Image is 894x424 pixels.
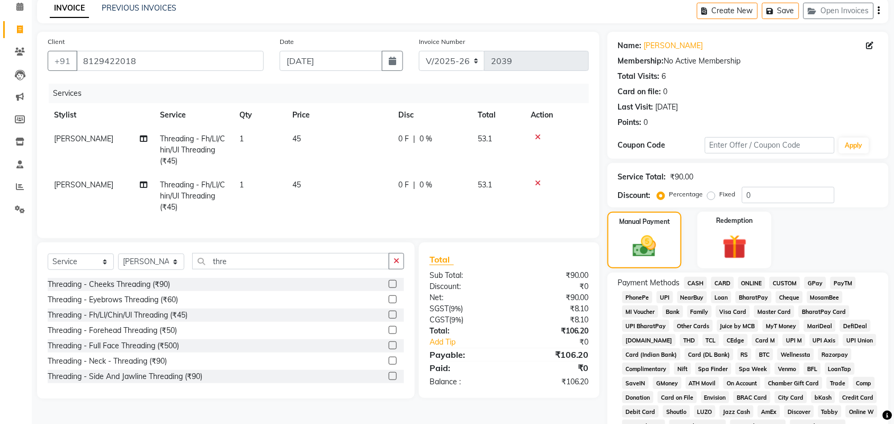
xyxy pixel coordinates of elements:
[762,3,799,19] button: Save
[717,320,759,332] span: Juice by MCB
[656,102,678,113] div: [DATE]
[451,315,461,324] span: 9%
[48,356,167,367] div: Threading - Neck - Threading (₹90)
[674,320,713,332] span: Other Cards
[618,190,651,201] div: Discount:
[430,254,454,265] span: Total
[830,277,856,289] span: PayTM
[239,134,244,143] span: 1
[701,391,730,403] span: Envision
[160,134,225,166] span: Threading - Fh/Ll/Chin/Ul Threading (₹45)
[618,56,664,67] div: Membership:
[663,305,683,318] span: Bank
[509,326,597,337] div: ₹106.20
[413,133,415,145] span: |
[622,405,659,418] span: Debit Card
[804,277,826,289] span: GPay
[839,391,878,403] span: Credit Card
[765,377,823,389] span: Chamber Gift Card
[618,102,654,113] div: Last Visit:
[618,277,680,288] span: Payment Methods
[763,320,800,332] span: MyT Money
[392,103,471,127] th: Disc
[811,391,835,403] span: bKash
[618,172,666,183] div: Service Total:
[422,292,509,303] div: Net:
[664,86,668,97] div: 0
[622,377,649,389] span: SaveIN
[48,37,65,47] label: Client
[398,179,409,191] span: 0 F
[102,3,176,13] a: PREVIOUS INVOICES
[716,305,750,318] span: Visa Card
[54,134,113,143] span: [PERSON_NAME]
[422,362,509,374] div: Paid:
[509,362,597,374] div: ₹0
[430,304,449,313] span: SGST
[777,348,814,360] span: Wellnessta
[756,348,773,360] span: BTC
[509,303,597,314] div: ₹8.10
[48,340,179,351] div: Threading - Full Face Threading (₹500)
[54,180,113,190] span: [PERSON_NAME]
[685,348,734,360] span: Card (DL Bank)
[618,71,660,82] div: Total Visits:
[734,391,771,403] span: BRAC Card
[846,405,878,418] span: Online W
[695,363,732,375] span: Spa Finder
[160,180,225,212] span: Threading - Fh/Ll/Chin/Ul Threading (₹45)
[784,405,814,418] span: Discover
[524,103,589,127] th: Action
[422,270,509,281] div: Sub Total:
[509,281,597,292] div: ₹0
[804,320,836,332] span: MariDeal
[618,117,642,128] div: Points:
[818,405,842,418] span: Tabby
[48,103,154,127] th: Stylist
[622,334,676,346] span: [DOMAIN_NAME]
[804,363,821,375] span: BFL
[48,294,178,305] div: Threading - Eyebrows Threading (₹60)
[478,180,492,190] span: 53.1
[154,103,233,127] th: Service
[723,334,748,346] span: CEdge
[430,315,449,324] span: CGST
[711,291,731,303] span: Loan
[663,405,690,418] span: Shoutlo
[644,117,648,128] div: 0
[825,363,855,375] span: LoanTap
[422,281,509,292] div: Discount:
[657,291,673,303] span: UPI
[677,291,708,303] span: NearBuy
[48,279,170,290] div: Threading - Cheeks Threading (₹90)
[48,51,77,71] button: +91
[618,140,705,151] div: Coupon Code
[703,334,720,346] span: TCL
[694,405,716,418] span: LUZO
[478,134,492,143] span: 53.1
[653,377,682,389] span: GMoney
[684,277,707,289] span: CASH
[509,292,597,303] div: ₹90.00
[776,291,803,303] span: Cheque
[622,363,670,375] span: Complimentary
[715,232,755,262] img: _gift.svg
[686,377,720,389] span: ATH Movil
[233,103,286,127] th: Qty
[775,363,800,375] span: Venmo
[292,180,301,190] span: 45
[422,314,509,326] div: ( )
[471,103,524,127] th: Total
[807,291,843,303] span: MosamBee
[192,253,389,269] input: Search or Scan
[422,303,509,314] div: ( )
[280,37,294,47] label: Date
[509,270,597,281] div: ₹90.00
[723,377,761,389] span: On Account
[853,377,875,389] span: Comp
[754,305,794,318] span: Master Card
[770,277,800,289] span: CUSTOM
[49,84,597,103] div: Services
[622,391,654,403] span: Donation
[783,334,806,346] span: UPI M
